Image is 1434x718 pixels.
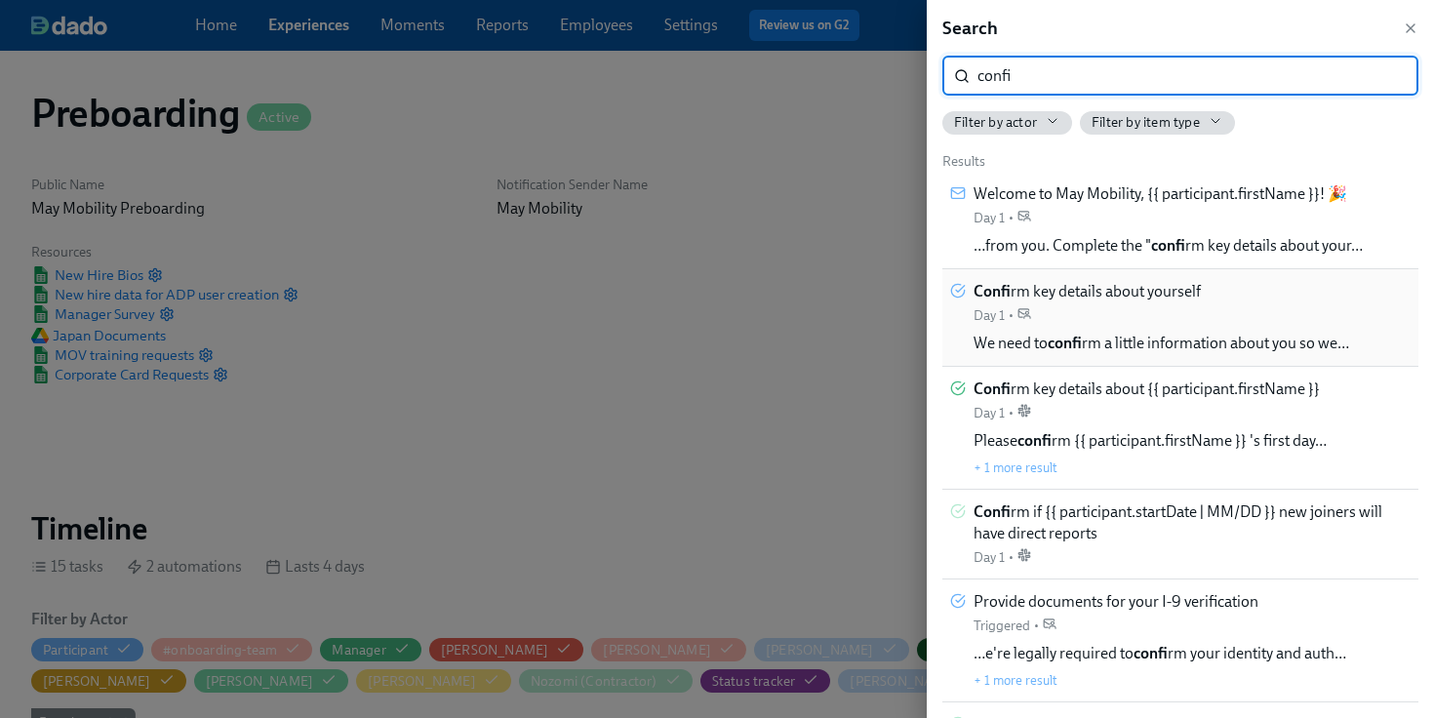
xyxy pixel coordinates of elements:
strong: confi [1017,431,1052,450]
span: Slack [1017,404,1031,422]
button: + 1 more result [974,672,1057,688]
div: Task for Participant [950,593,966,615]
div: Task for HRBP [950,503,966,525]
div: Task for Participant [950,283,966,304]
strong: confi [1151,236,1185,255]
span: Welcome to May Mobility, {{ participant.firstName }}! 🎉 [974,183,1347,205]
div: Triggered [974,617,1030,635]
div: Confirm key details about {{ participant.firstName }}Day 1•Pleaseconfirm {{ participant.firstName... [942,367,1418,490]
div: Welcome to May Mobility, {{ participant.firstName }}! 🎉Day 1•…from you. Complete the "confirm key... [942,172,1418,269]
div: Day 1 [974,404,1005,422]
span: rm key details about yourself [974,281,1201,302]
span: Filter by actor [954,113,1037,132]
strong: Confi [974,502,1011,521]
button: + 1 more result [974,459,1057,475]
span: Provide documents for your I-9 verification [974,591,1258,613]
div: Task for Manager [950,380,966,402]
span: Personal Email [1017,209,1031,227]
span: Personal Email [1017,306,1031,325]
span: Results [942,153,985,170]
div: Day 1 [974,306,1005,325]
button: Filter by actor [942,111,1072,135]
div: Confirm if {{ participant.startDate | MM/DD }} new joiners will have direct reportsDay 1• [942,490,1418,579]
strong: Confi [974,379,1011,398]
span: We need to rm a little information about you so we… [974,333,1349,354]
div: • [1034,617,1039,635]
div: • [1009,548,1014,567]
div: Confirm key details about yourselfDay 1•We need toconfirm a little information about you so we… [942,269,1418,367]
div: Day 1 [974,209,1005,227]
div: Provide documents for your I-9 verificationTriggered•…e're legally required toconfirm your identi... [942,579,1418,702]
div: • [1009,404,1014,422]
span: rm key details about {{ participant.firstName }} [974,379,1320,400]
button: Filter by item type [1080,111,1235,135]
div: • [1009,209,1014,227]
div: Day 1 [974,548,1005,567]
span: Slack [1017,548,1031,567]
div: • [1009,306,1014,325]
span: Please rm {{ participant.firstName }} 's first day… [974,430,1327,452]
strong: confi [1048,334,1082,352]
div: Message to Participant [950,185,966,207]
strong: Confi [974,282,1011,300]
span: rm if {{ participant.startDate | MM/DD }} new joiners will have direct reports [974,501,1411,544]
h5: Search [942,16,998,41]
strong: confi [1134,644,1168,662]
span: Filter by item type [1092,113,1200,132]
span: …e're legally required to rm your identity and auth… [974,643,1346,664]
span: …from you. Complete the " rm key details about your… [974,235,1363,257]
span: Personal Email [1043,617,1056,635]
